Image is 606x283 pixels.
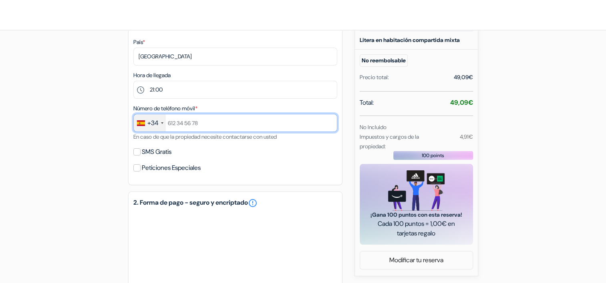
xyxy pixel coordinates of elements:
div: Precio total: [360,73,389,82]
span: ¡Gana 100 puntos con esta reserva! [369,211,463,219]
div: +34 [147,118,159,128]
a: error_outline [248,198,258,208]
a: Modificar tu reserva [360,253,473,268]
small: No reembolsable [360,54,408,67]
h5: 2. Forma de pago - seguro y encriptado [133,198,337,208]
div: 49,09€ [454,73,473,82]
small: En caso de que la propiedad necesite contactarse con usted [133,133,277,140]
strong: 49,09€ [450,98,473,107]
span: 100 points [422,152,444,159]
img: gift_card_hero_new.png [388,170,445,211]
small: Impuestos y cargos de la propiedad: [360,133,419,150]
img: Albergues.com [10,5,99,25]
label: SMS Gratis [142,146,171,157]
label: País [133,38,145,46]
b: Litera en habitación compartida mixta [360,36,460,44]
span: Cada 100 puntos = 1,00€ en tarjetas regalo [369,219,463,238]
input: 612 34 56 78 [133,114,337,132]
small: 4,91€ [459,133,473,140]
label: Peticiones Especiales [142,162,201,173]
label: Hora de llegada [133,71,171,80]
span: Total: [360,98,374,108]
label: Número de teléfono móvil [133,104,197,113]
div: Spain (España): +34 [134,114,166,132]
small: No Incluido [360,124,387,131]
